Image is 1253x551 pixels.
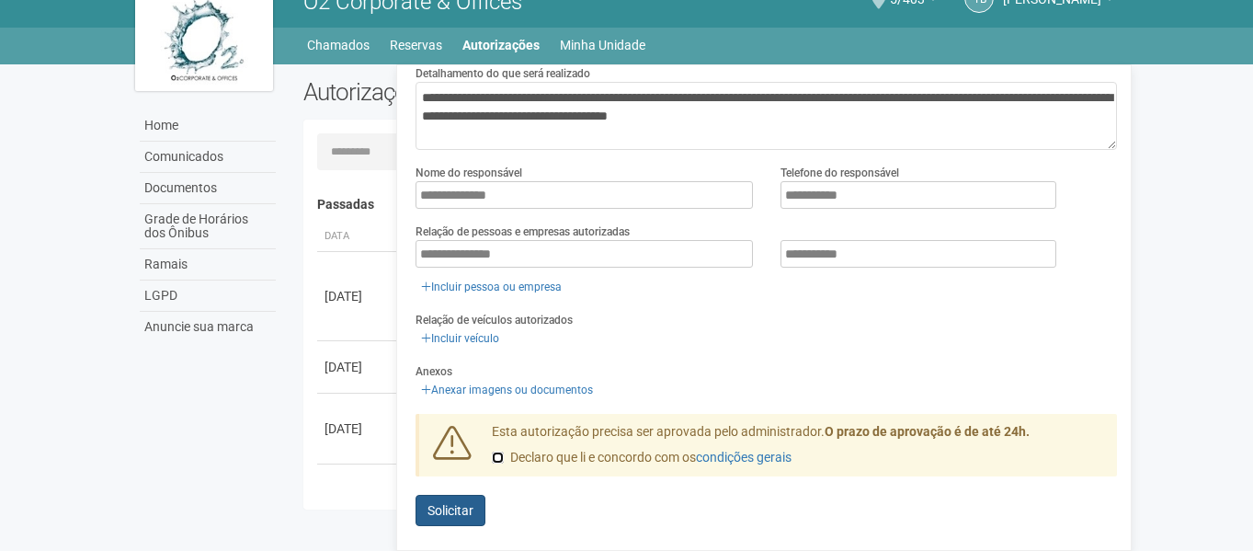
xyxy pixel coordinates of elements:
[416,224,630,240] label: Relação de pessoas e empresas autorizadas
[416,65,590,82] label: Detalhamento do que será realizado
[416,277,567,297] a: Incluir pessoa ou empresa
[825,424,1030,439] strong: O prazo de aprovação é de até 24h.
[492,452,504,464] input: Declaro que li e concordo com oscondições gerais
[462,32,540,58] a: Autorizações
[140,173,276,204] a: Documentos
[416,363,452,380] label: Anexos
[416,328,505,349] a: Incluir veículo
[560,32,645,58] a: Minha Unidade
[307,32,370,58] a: Chamados
[390,32,442,58] a: Reservas
[416,380,598,400] a: Anexar imagens ou documentos
[140,110,276,142] a: Home
[416,165,522,181] label: Nome do responsável
[303,78,697,106] h2: Autorizações
[317,222,400,252] th: Data
[140,142,276,173] a: Comunicados
[492,449,792,467] label: Declaro que li e concordo com os
[416,495,485,526] button: Solicitar
[696,450,792,465] a: condições gerais
[325,287,393,305] div: [DATE]
[780,165,899,181] label: Telefone do responsável
[140,249,276,281] a: Ramais
[140,281,276,312] a: LGPD
[325,358,393,376] div: [DATE]
[317,198,1105,212] h4: Passadas
[427,503,473,518] span: Solicitar
[416,312,573,328] label: Relação de veículos autorizados
[140,312,276,342] a: Anuncie sua marca
[140,204,276,249] a: Grade de Horários dos Ônibus
[478,423,1118,476] div: Esta autorização precisa ser aprovada pelo administrador.
[325,419,393,438] div: [DATE]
